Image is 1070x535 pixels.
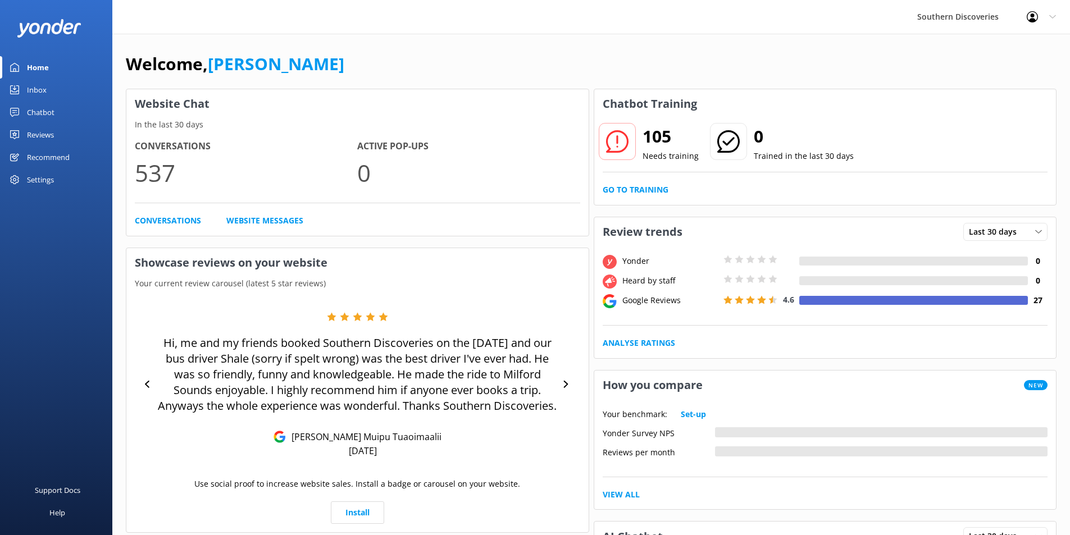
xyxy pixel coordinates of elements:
img: Google Reviews [274,431,286,443]
a: [PERSON_NAME] [208,52,344,75]
span: 4.6 [783,294,794,305]
h4: Conversations [135,139,357,154]
div: Help [49,501,65,524]
div: Settings [27,168,54,191]
h4: 27 [1028,294,1048,307]
div: Support Docs [35,479,80,501]
a: View All [603,488,640,501]
h4: 0 [1028,255,1048,267]
div: Home [27,56,49,79]
p: [PERSON_NAME] Muipu Tuaoimaalii [286,431,441,443]
p: 0 [357,154,580,191]
h3: Chatbot Training [594,89,705,118]
p: Needs training [643,150,699,162]
p: Hi, me and my friends booked Southern Discoveries on the [DATE] and our bus driver Shale (sorry i... [157,335,558,414]
div: Yonder Survey NPS [603,427,715,437]
a: Set-up [681,408,706,420]
a: Go to Training [603,184,668,196]
h4: Active Pop-ups [357,139,580,154]
a: Website Messages [226,214,303,227]
img: yonder-white-logo.png [17,19,81,38]
p: 537 [135,154,357,191]
h4: 0 [1028,275,1048,287]
div: Reviews per month [603,446,715,456]
h3: Review trends [594,217,691,246]
a: Conversations [135,214,201,227]
div: Google Reviews [620,294,721,307]
a: Analyse Ratings [603,337,675,349]
div: Heard by staff [620,275,721,287]
div: Inbox [27,79,47,101]
h2: 0 [754,123,854,150]
div: Reviews [27,124,54,146]
p: Your current review carousel (latest 5 star reviews) [126,277,589,290]
a: Install [331,501,384,524]
h3: Showcase reviews on your website [126,248,589,277]
div: Chatbot [27,101,54,124]
p: In the last 30 days [126,118,589,131]
div: Yonder [620,255,721,267]
p: Your benchmark: [603,408,667,420]
h2: 105 [643,123,699,150]
div: Recommend [27,146,70,168]
p: Trained in the last 30 days [754,150,854,162]
h1: Welcome, [126,51,344,77]
p: [DATE] [349,445,377,457]
span: Last 30 days [969,226,1023,238]
span: New [1024,380,1048,390]
h3: How you compare [594,371,711,400]
p: Use social proof to increase website sales. Install a badge or carousel on your website. [194,478,520,490]
h3: Website Chat [126,89,589,118]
